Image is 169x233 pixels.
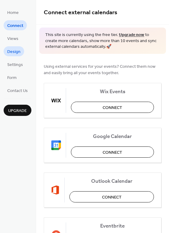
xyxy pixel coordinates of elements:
img: outlook [51,185,59,195]
img: wix [51,96,61,105]
span: Google Calendar [71,133,154,139]
button: Connect [71,146,154,158]
a: Design [4,46,24,56]
span: Using external services for your events? Connect them now and easily bring all your events together. [44,63,161,76]
span: Connect [102,194,122,200]
a: Contact Us [4,85,31,95]
a: Form [4,72,20,82]
span: Design [7,49,21,55]
a: Settings [4,59,27,69]
span: Eventbrite [71,223,154,229]
button: Connect [69,191,154,202]
span: Upgrade [8,108,27,114]
span: Connect [103,104,122,111]
span: Settings [7,62,23,68]
span: Outlook Calendar [69,178,154,184]
img: google [51,140,61,150]
span: Connect [103,149,122,156]
a: Home [4,7,22,17]
span: Form [7,75,17,81]
span: Wix Events [71,88,154,95]
button: Connect [71,102,154,113]
span: Connect [7,23,23,29]
a: Upgrade now [119,31,144,39]
a: Views [4,33,22,43]
span: Home [7,10,19,16]
a: Connect [4,20,27,30]
span: Connect external calendars [44,7,117,18]
span: Views [7,36,18,42]
span: This site is currently using the free tier. to create more calendars, show more than 10 events an... [45,32,160,50]
button: Upgrade [4,105,31,116]
span: Contact Us [7,88,28,94]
